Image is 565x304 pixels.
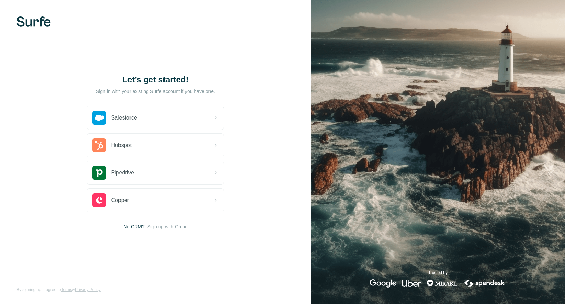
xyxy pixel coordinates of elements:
[111,196,129,204] span: Copper
[123,223,144,230] span: No CRM?
[402,279,421,288] img: uber's logo
[111,169,134,177] span: Pipedrive
[111,114,137,122] span: Salesforce
[92,138,106,152] img: hubspot's logo
[92,193,106,207] img: copper's logo
[16,286,101,293] span: By signing up, I agree to &
[61,287,72,292] a: Terms
[16,16,51,27] img: Surfe's logo
[428,270,448,276] p: Trusted by
[463,279,506,288] img: spendesk's logo
[96,88,215,95] p: Sign in with your existing Surfe account if you have one.
[147,223,188,230] button: Sign up with Gmail
[87,74,224,85] h1: Let’s get started!
[92,166,106,180] img: pipedrive's logo
[92,111,106,125] img: salesforce's logo
[426,279,458,288] img: mirakl's logo
[75,287,101,292] a: Privacy Policy
[111,141,132,149] span: Hubspot
[370,279,396,288] img: google's logo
